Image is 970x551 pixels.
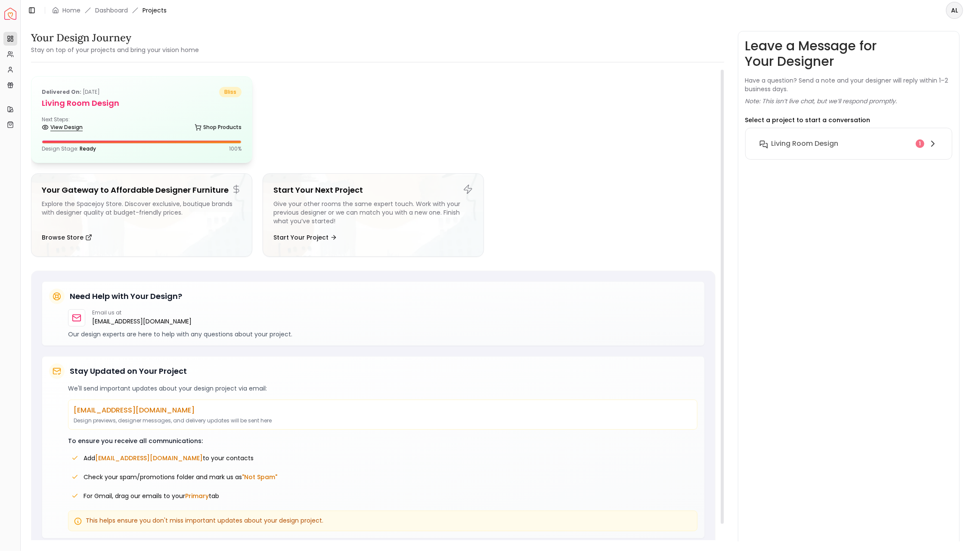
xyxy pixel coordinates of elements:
span: This helps ensure you don't miss important updates about your design project. [86,516,323,525]
a: Start Your Next ProjectGive your other rooms the same expert touch. Work with your previous desig... [263,173,484,257]
span: "Not Spam" [242,473,277,481]
h5: Living Room design [42,97,242,109]
span: [EMAIL_ADDRESS][DOMAIN_NAME] [95,454,203,462]
span: Projects [143,6,167,15]
a: Dashboard [95,6,128,15]
p: [EMAIL_ADDRESS][DOMAIN_NAME] [74,405,692,416]
nav: breadcrumb [52,6,167,15]
h3: Your Design Journey [31,31,199,45]
a: Your Gateway to Affordable Designer FurnitureExplore the Spacejoy Store. Discover exclusive, bout... [31,173,252,257]
a: Home [62,6,81,15]
p: To ensure you receive all communications: [68,437,697,445]
p: Design previews, designer messages, and delivery updates will be sent here [74,417,692,424]
span: bliss [219,87,242,97]
img: Spacejoy Logo [4,8,16,20]
p: Have a question? Send a note and your designer will reply within 1–2 business days. [745,76,952,93]
p: [DATE] [42,87,100,97]
p: 100 % [229,145,242,152]
span: Primary [185,492,209,500]
h5: Your Gateway to Affordable Designer Furniture [42,184,242,196]
span: Check your spam/promotions folder and mark us as [84,473,277,481]
button: Living Room design1 [753,135,945,152]
small: Stay on top of your projects and bring your vision home [31,46,199,54]
div: 1 [916,139,924,148]
span: Ready [80,145,96,152]
a: Shop Products [195,121,242,133]
h5: Start Your Next Project [273,184,473,196]
a: [EMAIL_ADDRESS][DOMAIN_NAME] [92,316,192,326]
h5: Stay Updated on Your Project [70,365,187,377]
span: Add to your contacts [84,454,254,462]
a: View Design [42,121,83,133]
h3: Leave a Message for Your Designer [745,38,952,69]
a: Spacejoy [4,8,16,20]
div: Next Steps: [42,116,242,133]
p: Our design experts are here to help with any questions about your project. [68,330,697,339]
h6: Living Room design [772,139,839,149]
p: We'll send important updates about your design project via email: [68,384,697,393]
button: AL [946,2,963,19]
b: Delivered on: [42,88,81,95]
p: Select a project to start a conversation [745,116,871,124]
span: For Gmail, drag our emails to your tab [84,492,219,500]
div: Give your other rooms the same expert touch. Work with your previous designer or we can match you... [273,200,473,225]
h5: Need Help with Your Design? [70,290,182,302]
button: Start Your Project [273,229,337,246]
button: Browse Store [42,229,92,246]
div: Explore the Spacejoy Store. Discover exclusive, boutique brands with designer quality at budget-f... [42,200,242,225]
span: AL [947,3,962,18]
p: Design Stage: [42,145,96,152]
p: Note: This isn’t live chat, but we’ll respond promptly. [745,97,897,105]
p: Email us at [92,309,192,316]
